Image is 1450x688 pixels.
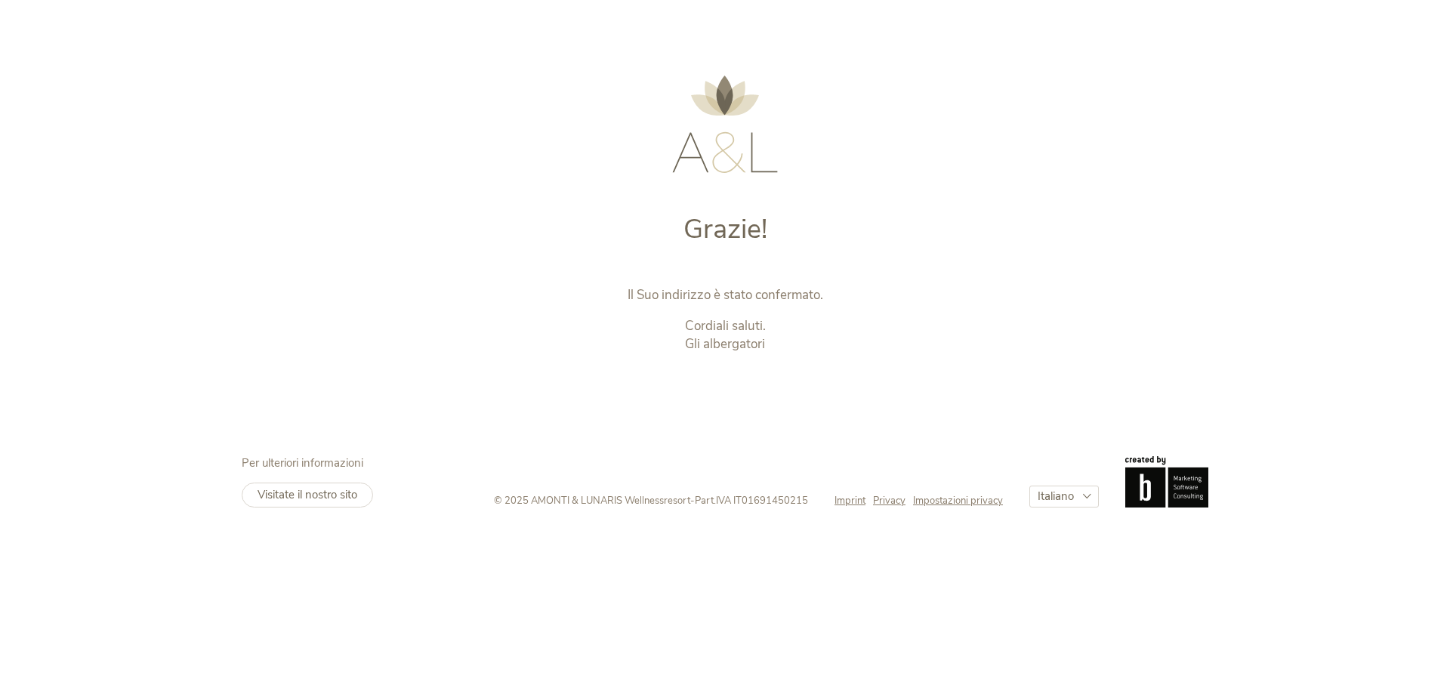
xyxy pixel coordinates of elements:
[410,317,1041,353] p: Cordiali saluti. Gli albergatori
[683,211,767,248] span: Grazie!
[873,494,905,508] span: Privacy
[258,487,357,502] span: Visitate il nostro sito
[494,494,690,508] span: © 2025 AMONTI & LUNARIS Wellnessresort
[835,494,873,508] a: Imprint
[873,494,913,508] a: Privacy
[1125,456,1208,508] img: Brandnamic GmbH | Leading Hospitality Solutions
[835,494,865,508] span: Imprint
[690,494,695,508] span: -
[242,483,373,508] a: Visitate il nostro sito
[695,494,808,508] span: Part.IVA IT01691450215
[410,286,1041,304] p: Il Suo indirizzo è stato confermato.
[672,76,778,173] img: AMONTI & LUNARIS Wellnessresort
[242,455,363,470] span: Per ulteriori informazioni
[913,494,1003,508] a: Impostazioni privacy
